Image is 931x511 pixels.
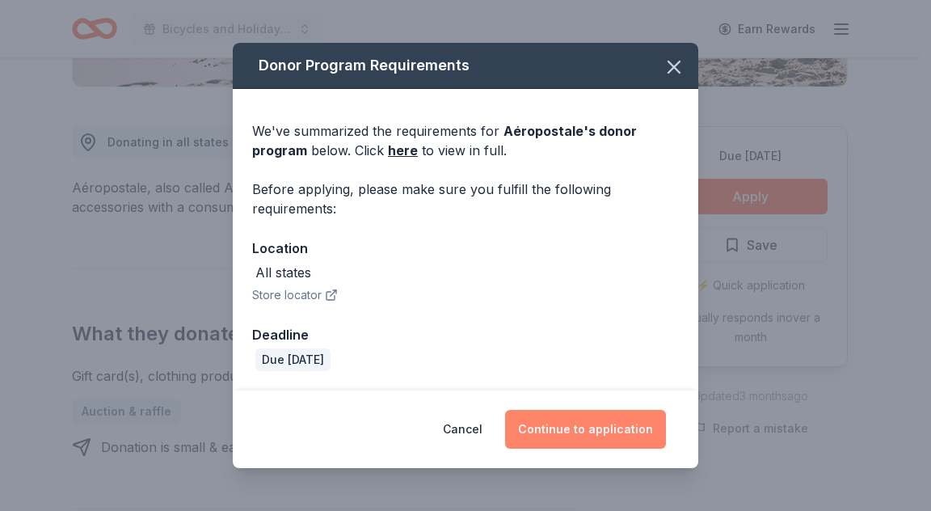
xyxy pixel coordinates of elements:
div: We've summarized the requirements for below. Click to view in full. [252,121,679,160]
button: Cancel [443,410,482,449]
div: Before applying, please make sure you fulfill the following requirements: [252,179,679,218]
button: Continue to application [505,410,666,449]
div: Location [252,238,679,259]
div: All states [255,263,311,282]
a: here [388,141,418,160]
div: Due [DATE] [255,348,331,371]
button: Store locator [252,285,338,305]
div: Donor Program Requirements [233,43,698,89]
div: Deadline [252,324,679,345]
